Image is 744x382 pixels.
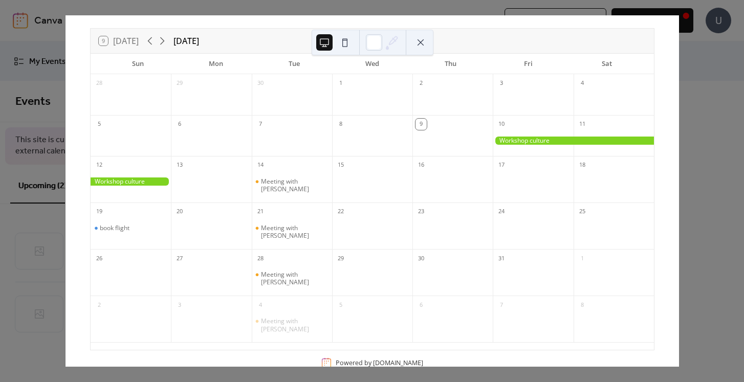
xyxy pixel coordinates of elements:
div: 22 [335,206,346,217]
div: Meeting with john [252,177,332,193]
div: 26 [94,253,105,264]
div: 7 [496,299,507,310]
div: 16 [415,160,427,171]
div: Powered by [336,358,423,367]
div: 2 [415,78,427,89]
div: Meeting with [PERSON_NAME] [261,177,328,193]
div: 8 [335,119,346,130]
div: 1 [335,78,346,89]
div: 28 [255,253,266,264]
div: 27 [174,253,185,264]
div: 2 [94,299,105,310]
div: Meeting with [PERSON_NAME] [261,224,328,240]
div: Sun [99,54,177,74]
div: book flight [91,224,171,232]
div: 9 [415,119,427,130]
div: Mon [177,54,255,74]
div: 30 [415,253,427,264]
div: 13 [174,160,185,171]
div: Wed [333,54,411,74]
div: 14 [255,160,266,171]
div: 23 [415,206,427,217]
div: 17 [496,160,507,171]
div: 4 [255,299,266,310]
div: 5 [94,119,105,130]
div: Meeting with [PERSON_NAME] [261,271,328,286]
div: 18 [577,160,588,171]
div: 28 [94,78,105,89]
div: Sat [567,54,646,74]
div: 15 [335,160,346,171]
div: 4 [577,78,588,89]
div: 12 [94,160,105,171]
div: 6 [415,299,427,310]
div: Tue [255,54,333,74]
div: Meeting with john [252,271,332,286]
div: 8 [577,299,588,310]
div: 6 [174,119,185,130]
div: 19 [94,206,105,217]
div: Meeting with [PERSON_NAME] [261,317,328,333]
div: 21 [255,206,266,217]
div: [DATE] [173,35,199,47]
div: 11 [577,119,588,130]
div: 25 [577,206,588,217]
div: 3 [496,78,507,89]
a: [DOMAIN_NAME] [373,358,423,367]
div: 7 [255,119,266,130]
div: 1 [577,253,588,264]
div: Meeting with john [252,317,332,333]
div: 30 [255,78,266,89]
div: Thu [411,54,490,74]
div: book flight [100,224,129,232]
div: 29 [174,78,185,89]
div: Workshop culture [493,137,654,145]
div: Meeting with john [252,224,332,240]
div: 24 [496,206,507,217]
div: Fri [490,54,568,74]
div: 20 [174,206,185,217]
div: 29 [335,253,346,264]
div: 10 [496,119,507,130]
div: Workshop culture [91,177,171,186]
div: 3 [174,299,185,310]
div: 31 [496,253,507,264]
div: 5 [335,299,346,310]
